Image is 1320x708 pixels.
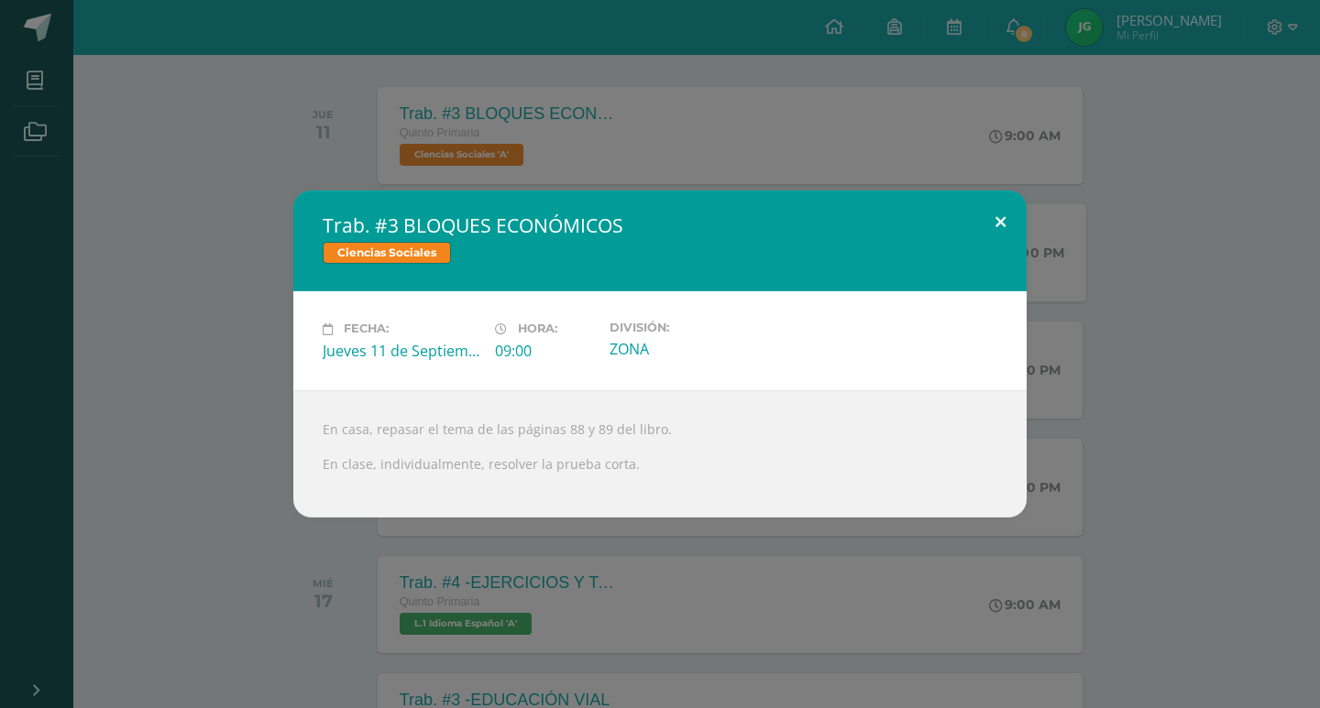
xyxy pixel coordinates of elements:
button: Close (Esc) [974,191,1027,253]
label: División: [610,321,767,334]
div: 09:00 [495,341,595,361]
span: Ciencias Sociales [323,242,451,264]
span: Fecha: [344,322,389,336]
span: Hora: [518,322,557,336]
div: En casa, repasar el tema de las páginas 88 y 89 del libro. En clase, individualmente, resolver la... [293,390,1027,517]
h2: Trab. #3 BLOQUES ECONÓMICOS [323,212,997,238]
div: ZONA [610,339,767,359]
div: Jueves 11 de Septiembre [323,341,480,361]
